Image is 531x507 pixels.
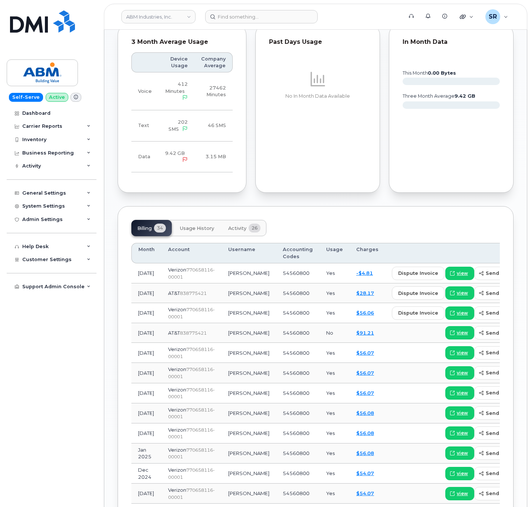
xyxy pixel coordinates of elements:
td: [DATE] [131,303,161,323]
span: 54560800 [283,410,309,416]
span: send copy [486,309,514,316]
td: Yes [319,403,350,423]
tspan: 0.00 Bytes [428,70,456,76]
span: 54560800 [283,450,309,456]
td: [PERSON_NAME] [222,283,276,303]
span: 770658116-00001 [168,347,215,359]
a: $54.07 [356,490,374,496]
span: view [457,490,468,497]
a: $56.06 [356,310,374,316]
span: 54560800 [283,470,309,476]
td: No [319,323,350,343]
span: Verizon [168,407,186,413]
a: $91.21 [356,330,374,336]
span: send copy [486,450,514,457]
span: Verizon [168,427,186,433]
span: 54560800 [283,310,309,316]
a: $56.07 [356,370,374,376]
span: 770658116-00001 [168,387,215,400]
button: send copy [474,446,520,460]
td: Voice [131,72,158,110]
span: send copy [486,470,514,477]
button: dispute invoice [392,267,445,280]
td: [DATE] [131,263,161,283]
td: Yes [319,283,350,303]
a: view [445,406,474,420]
a: $56.08 [356,430,374,436]
span: SR [489,12,497,21]
span: AT&T [168,330,180,336]
span: 26 [249,224,260,233]
td: Data [131,142,158,173]
td: [PERSON_NAME] [222,343,276,363]
a: $56.07 [356,390,374,396]
td: Yes [319,263,350,283]
th: Company Average [194,52,233,73]
button: dispute invoice [392,286,445,300]
th: Charges [350,243,385,263]
td: Yes [319,443,350,464]
td: [PERSON_NAME] [222,263,276,283]
td: [DATE] [131,363,161,383]
span: 770658116-00001 [168,367,215,379]
span: 54560800 [283,490,309,496]
span: send copy [486,430,514,437]
span: view [457,290,468,296]
td: Yes [319,423,350,443]
td: [PERSON_NAME] [222,484,276,504]
span: Activity [228,225,246,231]
th: Device Usage [158,52,194,73]
button: send copy [474,306,520,320]
a: $56.08 [356,450,374,456]
td: [PERSON_NAME] [222,383,276,403]
span: 54560800 [283,430,309,436]
span: view [457,390,468,396]
a: view [445,386,474,400]
span: 770658116-00001 [168,427,215,440]
div: Quicklinks [455,9,479,24]
a: $28.17 [356,290,374,296]
span: view [457,410,468,416]
td: [PERSON_NAME] [222,303,276,323]
td: Dec 2024 [131,464,161,484]
td: Yes [319,464,350,484]
span: send copy [486,369,514,376]
a: view [445,426,474,440]
span: Verizon [168,346,186,352]
span: send copy [486,349,514,356]
a: view [445,346,474,360]
td: Yes [319,303,350,323]
span: Verizon [168,267,186,273]
span: dispute invoice [398,270,438,277]
td: Yes [319,343,350,363]
span: Verizon [168,447,186,453]
span: 770658116-00001 [168,307,215,319]
th: Month [131,243,161,263]
text: three month average [402,93,475,99]
div: In Month Data [403,38,500,46]
span: 770658116-00001 [168,467,215,480]
td: [PERSON_NAME] [222,363,276,383]
button: send copy [474,406,520,420]
span: Verizon [168,467,186,473]
a: view [445,286,474,300]
button: send copy [474,366,520,380]
span: Verizon [168,487,186,493]
td: [PERSON_NAME] [222,403,276,423]
td: 46 SMS [194,110,233,142]
a: view [445,366,474,380]
span: AT&T [168,290,180,296]
th: Accounting Codes [276,243,319,263]
span: 54560800 [283,390,309,396]
td: [PERSON_NAME] [222,464,276,484]
a: view [445,467,474,480]
span: Usage History [180,225,214,231]
td: [DATE] [131,484,161,504]
span: view [457,350,468,356]
a: view [445,326,474,339]
td: [DATE] [131,343,161,363]
span: send copy [486,290,514,297]
td: Text [131,110,158,142]
span: 770658116-00001 [168,487,215,500]
th: Usage [319,243,350,263]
